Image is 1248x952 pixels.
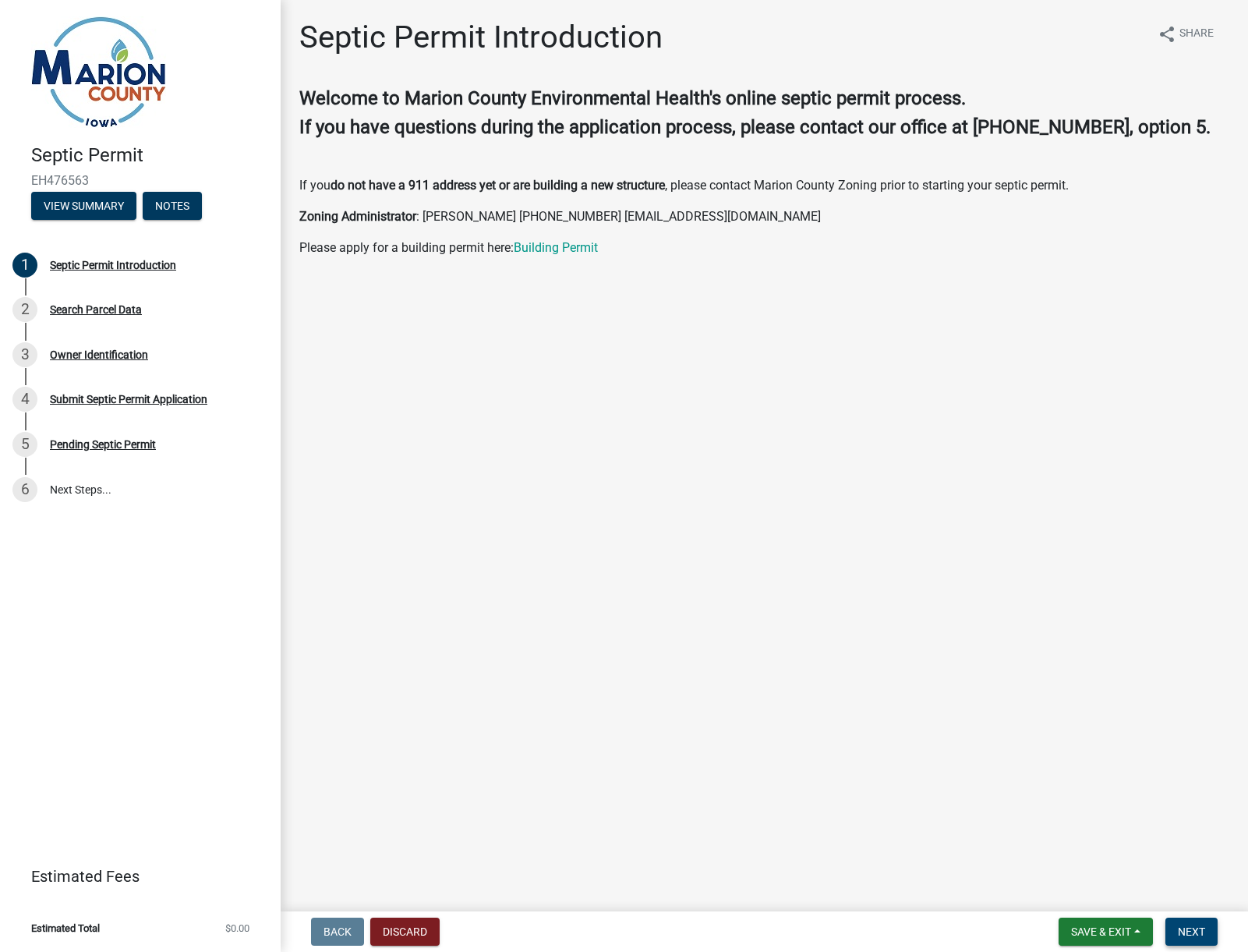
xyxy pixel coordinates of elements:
[299,116,1211,138] strong: If you have questions during the application process, please contact our office at [PHONE_NUMBER]...
[1145,19,1226,49] button: shareShare
[143,192,202,220] button: Notes
[299,19,663,56] h1: Septic Permit Introduction
[299,209,416,224] strong: Zoning Administrator
[514,240,598,255] a: Building Permit
[50,349,148,360] div: Owner Identification
[50,260,176,271] div: Septic Permit Introduction
[31,144,268,167] h4: Septic Permit
[311,918,364,946] button: Back
[12,432,37,457] div: 5
[12,253,37,278] div: 1
[12,342,37,367] div: 3
[299,176,1229,195] p: If you , please contact Marion County Zoning prior to starting your septic permit.
[331,178,665,193] strong: do not have a 911 address yet or are building a new structure
[225,923,249,933] span: $0.00
[12,387,37,412] div: 4
[31,200,136,213] wm-modal-confirm: Summary
[299,207,1229,226] p: : [PERSON_NAME] [PHONE_NUMBER] [EMAIL_ADDRESS][DOMAIN_NAME]
[1158,25,1176,44] i: share
[50,394,207,405] div: Submit Septic Permit Application
[299,239,1229,257] p: Please apply for a building permit here:
[12,477,37,502] div: 6
[12,861,256,892] a: Estimated Fees
[1071,925,1131,938] span: Save & Exit
[50,304,142,315] div: Search Parcel Data
[1059,918,1153,946] button: Save & Exit
[12,297,37,322] div: 2
[31,192,136,220] button: View Summary
[370,918,440,946] button: Discard
[31,16,166,128] img: Marion County, Iowa
[1179,25,1214,44] span: Share
[31,173,249,188] span: EH476563
[1165,918,1218,946] button: Next
[50,439,156,450] div: Pending Septic Permit
[143,200,202,213] wm-modal-confirm: Notes
[299,87,966,109] strong: Welcome to Marion County Environmental Health's online septic permit process.
[31,923,100,933] span: Estimated Total
[323,925,352,938] span: Back
[1178,925,1205,938] span: Next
